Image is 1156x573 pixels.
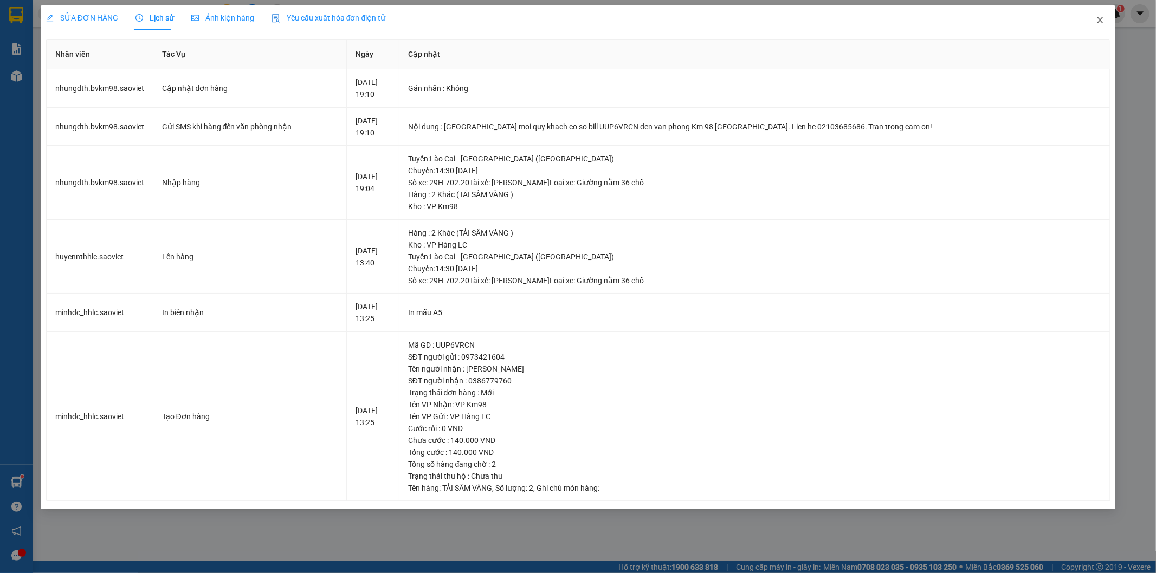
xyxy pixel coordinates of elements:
[135,14,174,22] span: Lịch sử
[408,470,1101,482] div: Trạng thái thu hộ : Chưa thu
[408,307,1101,318] div: In mẫu A5
[356,301,390,324] div: [DATE] 13:25
[272,14,280,23] img: icon
[47,146,153,220] td: nhungdth.bvkm98.saoviet
[408,458,1101,470] div: Tổng số hàng đang chờ : 2
[1096,16,1105,24] span: close
[47,40,153,69] th: Nhân viên
[356,115,390,139] div: [DATE] 19:10
[529,484,533,492] span: 2
[408,411,1101,422] div: Tên VP Gửi : VP Hàng LC
[47,69,153,108] td: nhungdth.bvkm98.saoviet
[408,422,1101,434] div: Cước rồi : 0 VND
[162,121,338,133] div: Gửi SMS khi hàng đến văn phòng nhận
[408,82,1101,94] div: Gán nhãn : Không
[356,76,390,100] div: [DATE] 19:10
[408,351,1101,363] div: SĐT người gửi : 0973421604
[162,411,338,422] div: Tạo Đơn hàng
[47,294,153,332] td: minhdc_hhlc.saoviet
[408,339,1101,351] div: Mã GD : UUP6VRCN
[356,171,390,194] div: [DATE] 19:04
[191,14,199,22] span: picture
[408,251,1101,286] div: Tuyến : Lào Cai - [GEOGRAPHIC_DATA] ([GEOGRAPHIC_DATA]) Chuyến: 14:30 [DATE] Số xe: 29H-702.20 Tà...
[408,363,1101,375] div: Tên người nhận : [PERSON_NAME]
[347,40,399,69] th: Ngày
[408,153,1101,188] div: Tuyến : Lào Cai - [GEOGRAPHIC_DATA] ([GEOGRAPHIC_DATA]) Chuyến: 14:30 [DATE] Số xe: 29H-702.20 Tà...
[47,108,153,146] td: nhungdth.bvkm98.saoviet
[408,434,1101,446] div: Chưa cước : 140.000 VND
[162,251,338,263] div: Lên hàng
[408,200,1101,212] div: Kho : VP Km98
[47,332,153,502] td: minhdc_hhlc.saoviet
[399,40,1110,69] th: Cập nhật
[408,446,1101,458] div: Tổng cước : 140.000 VND
[162,307,338,318] div: In biên nhận
[46,14,118,22] span: SỬA ĐƠN HÀNG
[135,14,143,22] span: clock-circle
[408,375,1101,387] div: SĐT người nhận : 0386779760
[1085,5,1115,36] button: Close
[162,177,338,188] div: Nhập hàng
[162,82,338,94] div: Cập nhật đơn hàng
[356,245,390,269] div: [DATE] 13:40
[153,40,347,69] th: Tác Vụ
[191,14,254,22] span: Ảnh kiện hàng
[408,482,1101,494] div: Tên hàng: , Số lượng: , Ghi chú món hàng:
[356,405,390,428] div: [DATE] 13:25
[408,188,1101,200] div: Hàng : 2 Khác (TẢI SÂM VÀNG )
[46,14,54,22] span: edit
[408,121,1101,133] div: Nội dung : [GEOGRAPHIC_DATA] moi quy khach co so bill UUP6VRCN den van phong Km 98 [GEOGRAPHIC_DA...
[408,227,1101,239] div: Hàng : 2 Khác (TẢI SÂM VÀNG )
[47,220,153,294] td: huyennthhlc.saoviet
[408,399,1101,411] div: Tên VP Nhận: VP Km98
[408,387,1101,399] div: Trạng thái đơn hàng : Mới
[408,239,1101,251] div: Kho : VP Hàng LC
[442,484,492,492] span: TẢI SÂM VÀNG
[272,14,386,22] span: Yêu cầu xuất hóa đơn điện tử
